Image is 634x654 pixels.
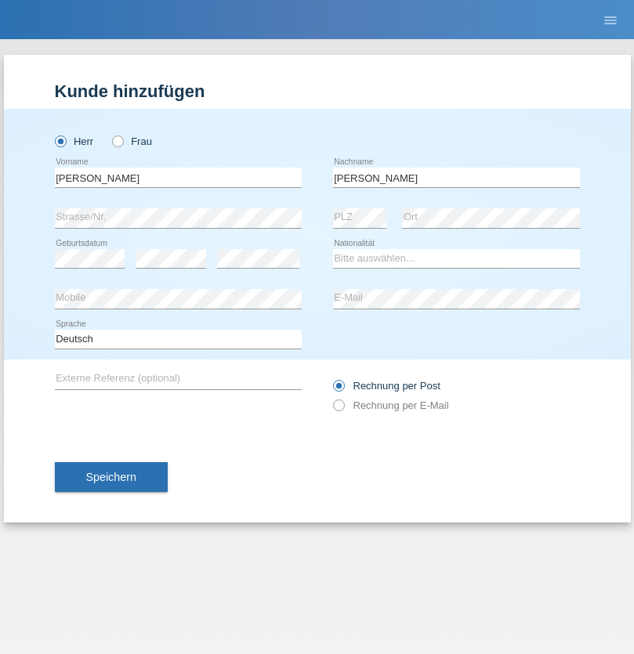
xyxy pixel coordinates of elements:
label: Herr [55,135,94,147]
label: Frau [112,135,152,147]
button: Speichern [55,462,168,492]
label: Rechnung per E-Mail [333,399,449,411]
input: Herr [55,135,65,146]
input: Rechnung per Post [333,380,343,399]
span: Speichern [86,471,136,483]
input: Rechnung per E-Mail [333,399,343,419]
i: menu [603,13,618,28]
input: Frau [112,135,122,146]
label: Rechnung per Post [333,380,440,392]
h1: Kunde hinzufügen [55,81,580,101]
a: menu [595,15,626,24]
